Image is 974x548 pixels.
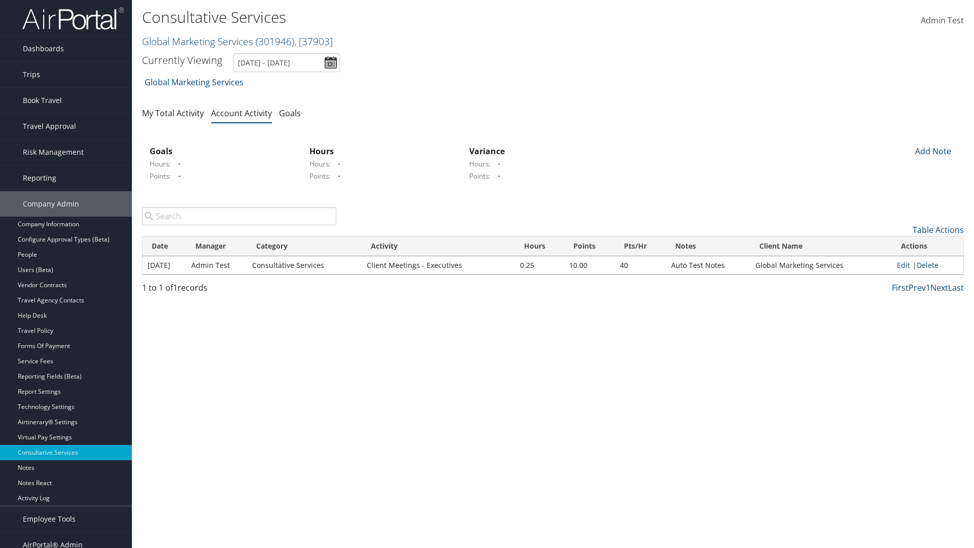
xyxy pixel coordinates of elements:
[897,260,910,270] a: Edit
[926,282,930,293] a: 1
[930,282,948,293] a: Next
[908,145,956,157] div: Add Note
[309,159,331,169] label: Hours:
[493,170,500,181] span: -
[469,171,491,181] label: Points:
[173,282,178,293] span: 1
[142,108,204,119] a: My Total Activity
[186,236,247,256] th: Manager: activate to sort column ascending
[515,256,564,275] td: 0.25
[142,7,690,28] h1: Consultative Services
[921,5,964,37] a: Admin Test
[309,146,334,157] strong: Hours
[256,35,294,48] span: ( 301946 )
[233,53,340,72] input: [DATE] - [DATE]
[750,236,891,256] th: Client Name
[892,256,963,275] td: |
[23,506,76,532] span: Employee Tools
[22,7,124,30] img: airportal-logo.png
[23,191,79,217] span: Company Admin
[23,114,76,139] span: Travel Approval
[150,159,171,169] label: Hours:
[23,140,84,165] span: Risk Management
[892,282,909,293] a: First
[142,282,336,299] div: 1 to 1 of records
[666,256,750,275] td: Auto Test Notes
[294,35,333,48] span: , [ 37903 ]
[362,256,515,275] td: Client Meetings - Executives
[247,256,362,275] td: Consultative Services
[362,236,515,256] th: Activity: activate to sort column ascending
[892,236,963,256] th: Actions
[469,146,505,157] strong: Variance
[333,158,340,169] span: -
[564,236,615,256] th: Points
[150,146,172,157] strong: Goals
[211,108,272,119] a: Account Activity
[917,260,938,270] a: Delete
[173,170,181,181] span: -
[913,224,964,235] a: Table Actions
[173,158,181,169] span: -
[23,62,40,87] span: Trips
[143,256,186,275] td: [DATE]
[142,207,336,225] input: Search
[493,158,500,169] span: -
[279,108,301,119] a: Goals
[247,236,362,256] th: Category: activate to sort column ascending
[469,159,491,169] label: Hours:
[142,53,222,67] h3: Currently Viewing
[309,171,331,181] label: Points:
[750,256,891,275] td: Global Marketing Services
[666,236,750,256] th: Notes
[564,256,615,275] td: 10.00
[909,282,926,293] a: Prev
[143,236,186,256] th: Date: activate to sort column ascending
[23,165,56,191] span: Reporting
[145,72,243,92] a: Global Marketing Services
[23,36,64,61] span: Dashboards
[333,170,340,181] span: -
[948,282,964,293] a: Last
[515,236,564,256] th: Hours
[186,256,247,275] td: Admin Test
[615,236,666,256] th: Pts/Hr
[921,15,964,26] span: Admin Test
[150,171,171,181] label: Points:
[142,35,333,48] a: Global Marketing Services
[23,88,62,113] span: Book Travel
[615,256,666,275] td: 40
